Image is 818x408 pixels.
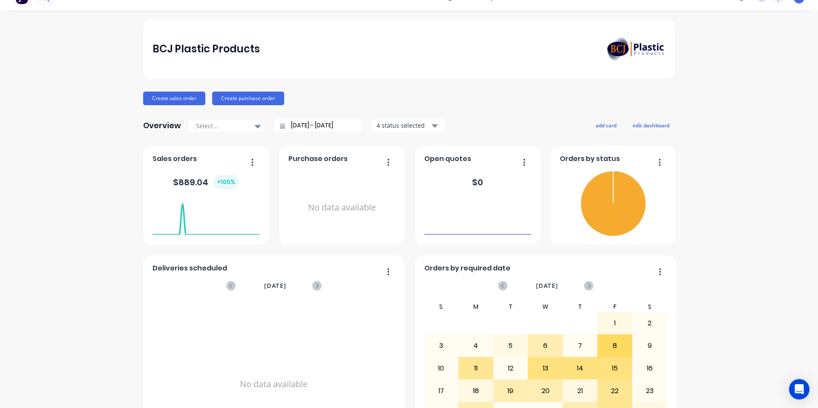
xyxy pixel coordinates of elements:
[528,358,562,379] div: 13
[288,154,348,164] span: Purchase orders
[632,302,667,312] div: S
[598,335,632,356] div: 8
[597,302,632,312] div: F
[627,120,675,131] button: edit dashboard
[633,380,667,402] div: 23
[377,121,430,130] div: 4 status selected
[459,380,493,402] div: 18
[598,358,632,379] div: 15
[153,154,197,164] span: Sales orders
[213,175,239,189] div: + 100 %
[528,302,563,312] div: W
[598,380,632,402] div: 22
[563,358,597,379] div: 14
[143,92,205,105] button: Create sales order
[494,358,528,379] div: 12
[789,379,809,399] div: Open Intercom Messenger
[633,313,667,334] div: 2
[424,358,458,379] div: 10
[494,380,528,402] div: 19
[153,40,260,57] div: BCJ Plastic Products
[560,154,620,164] span: Orders by status
[424,302,459,312] div: S
[459,335,493,356] div: 4
[264,281,286,290] span: [DATE]
[590,120,622,131] button: add card
[563,302,598,312] div: T
[459,358,493,379] div: 11
[424,154,471,164] span: Open quotes
[563,335,597,356] div: 7
[633,335,667,356] div: 9
[606,36,665,61] img: BCJ Plastic Products
[598,313,632,334] div: 1
[536,281,558,290] span: [DATE]
[424,380,458,402] div: 17
[563,380,597,402] div: 21
[494,335,528,356] div: 5
[173,175,239,189] div: $ 889.04
[143,117,181,134] div: Overview
[528,380,562,402] div: 20
[372,119,444,132] button: 4 status selected
[458,302,493,312] div: M
[493,302,528,312] div: T
[424,335,458,356] div: 3
[528,335,562,356] div: 6
[212,92,284,105] button: Create purchase order
[288,167,395,248] div: No data available
[472,176,483,189] div: $ 0
[633,358,667,379] div: 16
